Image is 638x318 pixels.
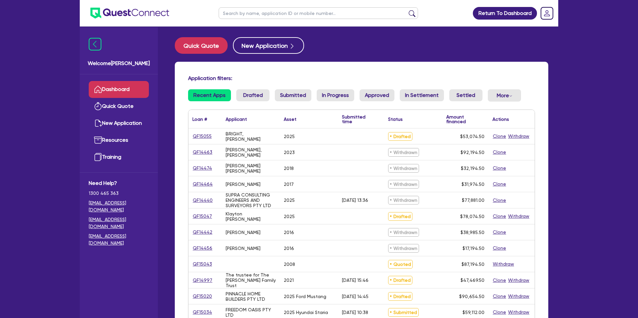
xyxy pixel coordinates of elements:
div: 2025 Hyundai Staria [284,310,328,315]
a: QF15043 [192,260,212,268]
a: Drafted [236,89,269,101]
div: Applicant [226,117,247,121]
a: QF15055 [192,132,212,140]
span: Need Help? [89,179,149,187]
div: Amount financed [446,115,484,124]
span: $92,194.50 [461,150,484,155]
div: [PERSON_NAME] [PERSON_NAME] [226,163,276,174]
button: Withdraw [508,212,530,220]
span: Withdrawn [388,228,419,237]
img: quick-quote [94,102,102,110]
button: Clone [492,148,506,156]
span: Withdrawn [388,244,419,253]
div: 2016 [284,230,294,235]
button: Clone [492,197,506,204]
a: QF15034 [192,308,212,316]
a: New Application [89,115,149,132]
button: Clone [492,277,506,284]
div: FREEDOM OASIS PTY LTD [226,307,276,318]
div: 2021 [284,278,294,283]
div: SUPRA CONSULTING ENGINEERS AND SURVEYORS PTY LTD [226,192,276,208]
a: Resources [89,132,149,149]
input: Search by name, application ID or mobile number... [219,7,418,19]
div: 2008 [284,262,295,267]
a: Settled [449,89,482,101]
div: 2025 [284,134,295,139]
a: QF14464 [192,180,213,188]
a: Return To Dashboard [473,7,537,20]
span: $59,112.00 [463,310,484,315]
span: Withdrawn [388,180,419,189]
span: $77,881.00 [462,198,484,203]
a: QF14440 [192,197,213,204]
div: [DATE] 15:46 [342,278,369,283]
div: [DATE] 13:36 [342,198,368,203]
button: Quick Quote [175,37,228,54]
button: Clone [492,132,506,140]
div: 2025 [284,198,295,203]
div: Actions [492,117,509,121]
div: 2023 [284,150,295,155]
button: Withdraw [508,292,530,300]
span: Welcome [PERSON_NAME] [88,59,150,67]
a: [EMAIL_ADDRESS][DOMAIN_NAME] [89,233,149,247]
span: $32,194.50 [461,166,484,171]
div: [DATE] 10:38 [342,310,368,315]
a: In Settlement [400,89,444,101]
div: Klayton [PERSON_NAME] [226,211,276,222]
div: [PERSON_NAME] [226,182,261,187]
button: Clone [492,292,506,300]
span: Withdrawn [388,164,419,173]
a: [EMAIL_ADDRESS][DOMAIN_NAME] [89,199,149,213]
span: $78,074.50 [460,214,484,219]
div: The trustee for The [PERSON_NAME] Family Trust [226,272,276,288]
div: 2016 [284,246,294,251]
a: Submitted [275,89,311,101]
a: QF14997 [192,277,213,284]
span: $17,194.50 [463,246,484,251]
span: Withdrawn [388,196,419,204]
span: $38,985.50 [461,230,484,235]
span: Drafted [388,292,412,301]
div: 2017 [284,182,294,187]
span: Quoted [388,260,413,269]
a: Training [89,149,149,166]
a: Dropdown toggle [538,5,556,22]
a: QF14456 [192,244,213,252]
span: Drafted [388,132,412,141]
button: Clone [492,244,506,252]
span: Drafted [388,212,412,221]
span: $90,654.50 [459,294,484,299]
button: Clone [492,228,506,236]
span: Drafted [388,276,412,284]
a: Approved [360,89,394,101]
button: Dropdown toggle [488,89,521,102]
div: 2025 Ford Mustang [284,294,326,299]
a: Dashboard [89,81,149,98]
a: In Progress [317,89,354,101]
div: PINNACLE HOME BUILDERS PTY LTD [226,291,276,302]
button: Withdraw [508,308,530,316]
a: Quick Quote [175,37,233,54]
a: Quick Quote [89,98,149,115]
div: Asset [284,117,296,121]
a: [EMAIL_ADDRESS][DOMAIN_NAME] [89,216,149,230]
button: New Application [233,37,304,54]
img: quest-connect-logo-blue [90,8,169,19]
div: [PERSON_NAME], [PERSON_NAME] [226,147,276,158]
button: Clone [492,164,506,172]
span: 1300 465 363 [89,190,149,197]
a: QF14442 [192,228,213,236]
button: Withdraw [508,132,530,140]
div: [PERSON_NAME] [226,230,261,235]
img: training [94,153,102,161]
span: $47,469.50 [461,278,484,283]
div: BRIGHT, [PERSON_NAME] [226,131,276,142]
span: $87,194.50 [462,262,484,267]
span: $31,974.50 [462,182,484,187]
img: icon-menu-close [89,38,101,50]
span: $53,074.50 [460,134,484,139]
div: Loan # [192,117,207,121]
a: QF14474 [192,164,212,172]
